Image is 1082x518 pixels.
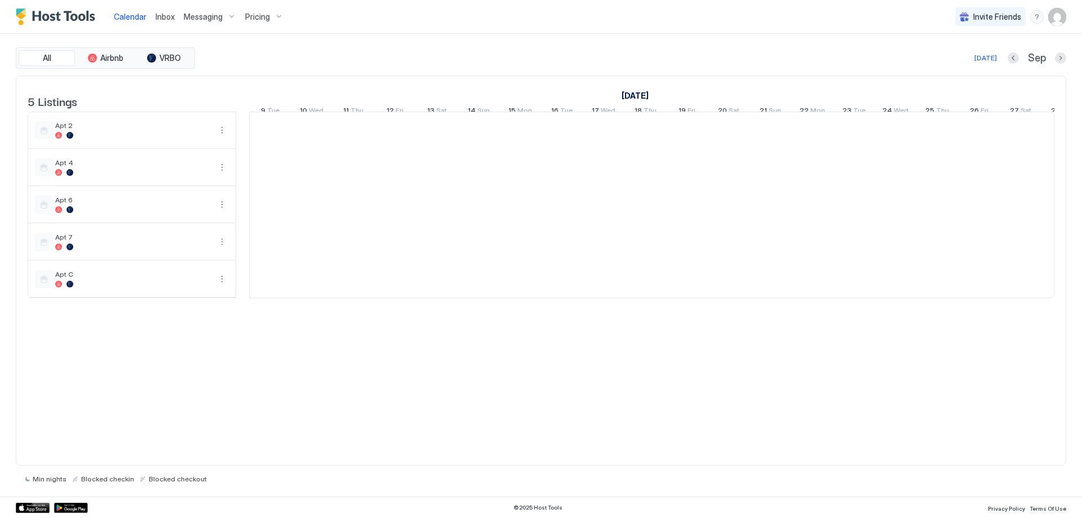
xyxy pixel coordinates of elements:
[424,104,450,120] a: September 13, 2025
[635,106,642,118] span: 18
[184,12,223,22] span: Messaging
[589,104,618,120] a: September 17, 2025
[853,106,866,118] span: Tue
[384,104,406,120] a: September 12, 2025
[1028,52,1046,65] span: Sep
[465,104,493,120] a: September 14, 2025
[436,106,447,118] span: Sat
[718,106,727,118] span: 20
[551,106,558,118] span: 16
[1048,8,1066,26] div: User profile
[156,12,175,21] span: Inbox
[215,198,229,211] div: menu
[215,161,229,174] button: More options
[215,123,229,137] div: menu
[936,106,949,118] span: Thu
[894,106,908,118] span: Wed
[77,50,134,66] button: Airbnb
[55,158,211,167] span: Apt 4
[81,475,134,483] span: Blocked checkin
[55,233,211,241] span: Apt 7
[505,104,535,120] a: September 15, 2025
[632,104,659,120] a: September 18, 2025
[883,106,892,118] span: 24
[55,270,211,278] span: Apt C
[981,106,988,118] span: Fri
[477,106,490,118] span: Sun
[715,104,742,120] a: September 20, 2025
[215,161,229,174] div: menu
[343,106,349,118] span: 11
[840,104,868,120] a: September 23, 2025
[114,12,147,21] span: Calendar
[1030,505,1066,512] span: Terms Of Use
[149,475,207,483] span: Blocked checkout
[1030,502,1066,513] a: Terms Of Use
[1048,104,1077,120] a: September 28, 2025
[19,50,75,66] button: All
[601,106,615,118] span: Wed
[688,106,695,118] span: Fri
[43,53,51,63] span: All
[800,106,809,118] span: 22
[261,106,265,118] span: 9
[215,272,229,286] div: menu
[970,106,979,118] span: 26
[760,106,767,118] span: 21
[215,198,229,211] button: More options
[1030,10,1044,24] div: menu
[396,106,403,118] span: Fri
[100,53,123,63] span: Airbnb
[810,106,825,118] span: Mon
[880,104,911,120] a: September 24, 2025
[1051,106,1060,118] span: 28
[988,505,1025,512] span: Privacy Policy
[923,104,952,120] a: September 25, 2025
[114,11,147,23] a: Calendar
[159,53,181,63] span: VRBO
[973,12,1021,22] span: Invite Friends
[619,87,651,104] a: September 9, 2025
[340,104,366,120] a: September 11, 2025
[136,50,192,66] button: VRBO
[215,235,229,249] div: menu
[797,104,828,120] a: September 22, 2025
[267,106,280,118] span: Tue
[974,53,997,63] div: [DATE]
[1021,106,1031,118] span: Sat
[55,196,211,204] span: Apt 6
[16,503,50,513] a: App Store
[517,106,532,118] span: Mon
[842,106,852,118] span: 23
[215,272,229,286] button: More options
[215,235,229,249] button: More options
[387,106,394,118] span: 12
[925,106,934,118] span: 25
[644,106,657,118] span: Thu
[16,47,195,69] div: tab-group
[427,106,434,118] span: 13
[215,123,229,137] button: More options
[1010,106,1019,118] span: 27
[769,106,781,118] span: Sun
[55,121,211,130] span: Apt 2
[973,51,999,65] button: [DATE]
[28,92,77,109] span: 5 Listings
[988,502,1025,513] a: Privacy Policy
[16,8,100,25] div: Host Tools Logo
[1008,52,1019,64] button: Previous month
[676,104,698,120] a: September 19, 2025
[300,106,307,118] span: 10
[757,104,784,120] a: September 21, 2025
[679,106,686,118] span: 19
[309,106,323,118] span: Wed
[54,503,88,513] div: Google Play Store
[156,11,175,23] a: Inbox
[560,106,573,118] span: Tue
[967,104,991,120] a: September 26, 2025
[513,504,562,511] span: © 2025 Host Tools
[468,106,476,118] span: 14
[258,104,282,120] a: September 9, 2025
[1007,104,1034,120] a: September 27, 2025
